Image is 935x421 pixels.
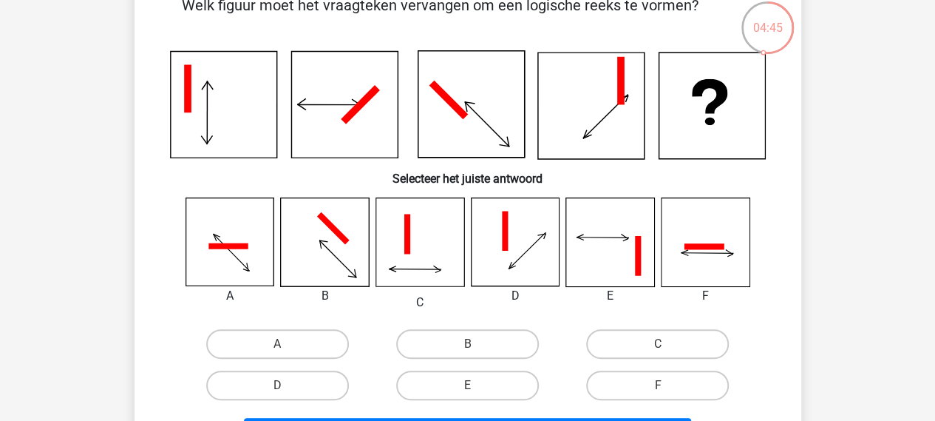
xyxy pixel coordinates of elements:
[554,287,666,305] div: E
[460,287,571,305] div: D
[650,287,761,305] div: F
[364,294,476,311] div: C
[586,371,729,400] label: F
[174,287,286,305] div: A
[396,329,539,359] label: B
[158,160,778,186] h6: Selecteer het juiste antwoord
[206,371,349,400] label: D
[586,329,729,359] label: C
[206,329,349,359] label: A
[396,371,539,400] label: E
[269,287,381,305] div: B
